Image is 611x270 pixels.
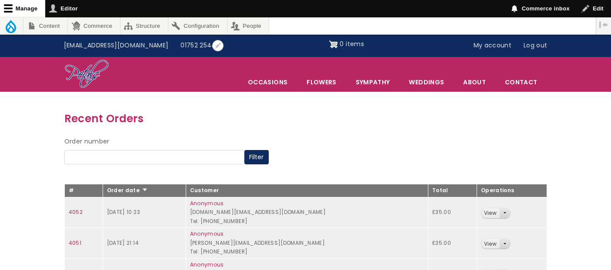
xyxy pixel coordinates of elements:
a: View [481,239,499,249]
th: Operations [477,184,547,197]
a: Log out [518,37,553,54]
a: Flowers [297,73,345,91]
a: Anonymous [190,261,224,268]
a: Shopping cart 0 items [329,37,364,51]
a: Contact [496,73,546,91]
button: Vertical orientation [596,17,611,32]
a: Sympathy [347,73,399,91]
a: Anonymous [190,230,224,237]
button: Filter [244,150,269,165]
time: [DATE] 21:14 [107,239,139,247]
a: People [227,17,269,34]
th: # [64,184,103,197]
button: Open Top menu configuration options [212,40,224,51]
a: Commerce [68,17,120,34]
h3: Recent Orders [64,110,547,127]
a: Configuration [168,17,227,34]
a: Order date [107,187,148,194]
time: [DATE] 10:23 [107,208,140,216]
span: Occasions [239,73,297,91]
a: View [481,208,499,218]
span: 0 items [340,40,364,48]
a: Structure [120,17,168,34]
td: £35.00 [428,197,477,228]
td: £35.00 [428,228,477,259]
a: Content [23,17,67,34]
img: Shopping cart [329,37,338,51]
a: About [454,73,495,91]
img: Home [64,59,109,90]
td: [DOMAIN_NAME][EMAIL_ADDRESS][DOMAIN_NAME] Tel: [PHONE_NUMBER] [186,197,428,228]
a: 4051 [69,239,81,247]
th: Customer [186,184,428,197]
a: My account [467,37,518,54]
td: [PERSON_NAME][EMAIL_ADDRESS][DOMAIN_NAME] Tel: [PHONE_NUMBER] [186,228,428,259]
a: Anonymous [190,200,224,207]
a: 01752 254411 [174,37,226,54]
span: Weddings [400,73,453,91]
label: Order number [64,137,110,147]
a: [EMAIL_ADDRESS][DOMAIN_NAME] [58,37,175,54]
a: 4052 [69,208,83,216]
th: Total [428,184,477,197]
